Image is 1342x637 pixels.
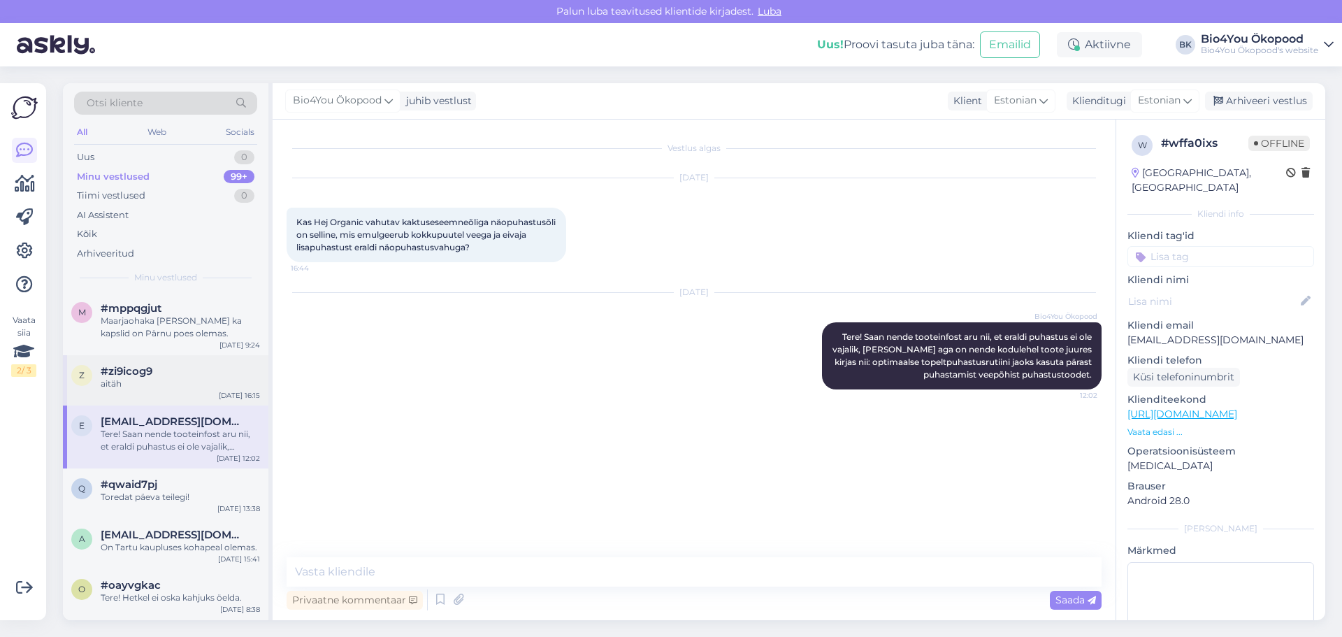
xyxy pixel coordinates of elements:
[1127,208,1314,220] div: Kliendi info
[101,579,161,592] span: #oayvgkac
[11,94,38,121] img: Askly Logo
[296,217,558,252] span: Kas Hej Organic vahutav kaktuseseemneõliga näopuhastusõli on selline, mis emulgeerub kokkupuutel ...
[134,271,197,284] span: Minu vestlused
[219,340,260,350] div: [DATE] 9:24
[78,307,86,317] span: m
[1201,45,1318,56] div: Bio4You Ökopood's website
[74,123,90,141] div: All
[101,529,246,541] span: amritakailaniangelarium@gmail.com
[79,534,85,544] span: a
[77,227,97,241] div: Kõik
[1057,32,1142,57] div: Aktiivne
[11,314,36,377] div: Vaata siia
[77,247,134,261] div: Arhiveeritud
[291,263,343,273] span: 16:44
[87,96,143,110] span: Otsi kliente
[101,315,260,340] div: Maarjaohaka [PERSON_NAME] ka kapslid on Pärnu poes olemas.
[753,5,786,17] span: Luba
[1127,318,1314,333] p: Kliendi email
[101,478,157,491] span: #qwaid7pj
[1201,34,1318,45] div: Bio4You Ökopood
[1127,408,1237,420] a: [URL][DOMAIN_NAME]
[1205,92,1313,110] div: Arhiveeri vestlus
[11,364,36,377] div: 2 / 3
[1127,273,1314,287] p: Kliendi nimi
[101,415,246,428] span: elispahnapuu@gmail.com
[101,365,152,378] span: #zi9icog9
[1127,246,1314,267] input: Lisa tag
[1127,426,1314,438] p: Vaata edasi ...
[101,541,260,554] div: On Tartu kaupluses kohapeal olemas.
[218,554,260,564] div: [DATE] 15:41
[101,592,260,604] div: Tere! Hetkel ei oska kahjuks öelda.
[217,453,260,464] div: [DATE] 12:02
[223,123,257,141] div: Socials
[224,170,254,184] div: 99+
[287,142,1102,155] div: Vestlus algas
[287,591,423,610] div: Privaatne kommentaar
[817,36,974,53] div: Proovi tasuta juba täna:
[980,31,1040,58] button: Emailid
[1138,140,1147,150] span: w
[145,123,169,141] div: Web
[1045,390,1097,401] span: 12:02
[1127,459,1314,473] p: [MEDICAL_DATA]
[1127,392,1314,407] p: Klienditeekond
[1127,444,1314,459] p: Operatsioonisüsteem
[219,390,260,401] div: [DATE] 16:15
[1127,522,1314,535] div: [PERSON_NAME]
[234,189,254,203] div: 0
[1201,34,1334,56] a: Bio4You ÖkopoodBio4You Ökopood's website
[1248,136,1310,151] span: Offline
[101,491,260,503] div: Toredat päeva teilegi!
[1127,353,1314,368] p: Kliendi telefon
[1138,93,1181,108] span: Estonian
[1055,594,1096,606] span: Saada
[1127,543,1314,558] p: Märkmed
[994,93,1037,108] span: Estonian
[77,208,129,222] div: AI Assistent
[79,370,85,380] span: z
[77,189,145,203] div: Tiimi vestlused
[817,38,844,51] b: Uus!
[1127,494,1314,508] p: Android 28.0
[79,420,85,431] span: e
[287,286,1102,299] div: [DATE]
[1176,35,1195,55] div: BK
[1034,311,1097,322] span: Bio4You Ökopood
[1161,135,1248,152] div: # wffa0ixs
[1127,333,1314,348] p: [EMAIL_ADDRESS][DOMAIN_NAME]
[78,483,85,494] span: q
[234,150,254,164] div: 0
[832,331,1094,380] span: Tere! Saan nende tooteinfost aru nii, et eraldi puhastus ei ole vajalik, [PERSON_NAME] aga on nen...
[401,94,472,108] div: juhib vestlust
[1132,166,1286,195] div: [GEOGRAPHIC_DATA], [GEOGRAPHIC_DATA]
[101,302,161,315] span: #mppqgjut
[948,94,982,108] div: Klient
[293,93,382,108] span: Bio4You Ökopood
[1067,94,1126,108] div: Klienditugi
[217,503,260,514] div: [DATE] 13:38
[220,604,260,615] div: [DATE] 8:38
[101,378,260,390] div: aitäh
[1128,294,1298,309] input: Lisa nimi
[101,428,260,453] div: Tere! Saan nende tooteinfost aru nii, et eraldi puhastus ei ole vajalik, [PERSON_NAME] aga on nen...
[77,150,94,164] div: Uus
[1127,479,1314,494] p: Brauser
[287,171,1102,184] div: [DATE]
[77,170,150,184] div: Minu vestlused
[78,584,85,594] span: o
[1127,368,1240,387] div: Küsi telefoninumbrit
[1127,229,1314,243] p: Kliendi tag'id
